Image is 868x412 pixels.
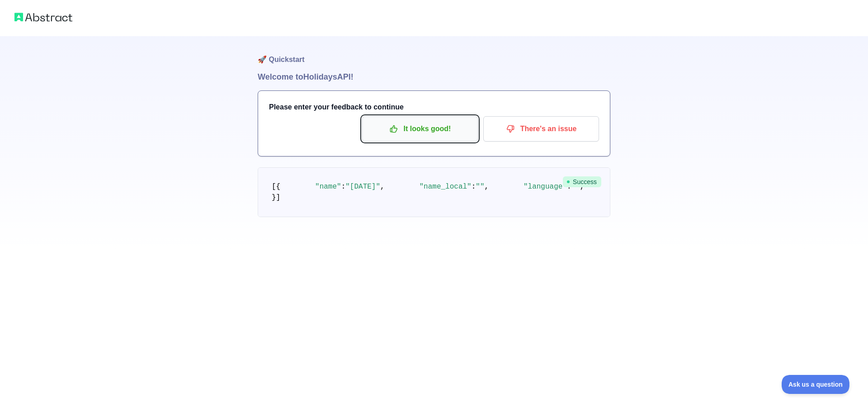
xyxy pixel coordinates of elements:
img: Abstract logo [14,11,72,24]
h1: 🚀 Quickstart [258,36,610,71]
span: Success [563,176,601,187]
h3: Please enter your feedback to continue [269,102,599,113]
span: , [485,183,489,191]
span: "[DATE]" [345,183,380,191]
span: "name" [315,183,341,191]
button: There's an issue [483,116,599,142]
h1: Welcome to Holidays API! [258,71,610,83]
span: [ [272,183,276,191]
p: It looks good! [369,121,471,137]
iframe: Toggle Customer Support [782,375,850,394]
button: It looks good! [362,116,478,142]
span: "language" [524,183,567,191]
span: : [472,183,476,191]
span: "name_local" [419,183,471,191]
span: , [380,183,385,191]
span: : [341,183,346,191]
p: There's an issue [490,121,592,137]
span: "" [476,183,484,191]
